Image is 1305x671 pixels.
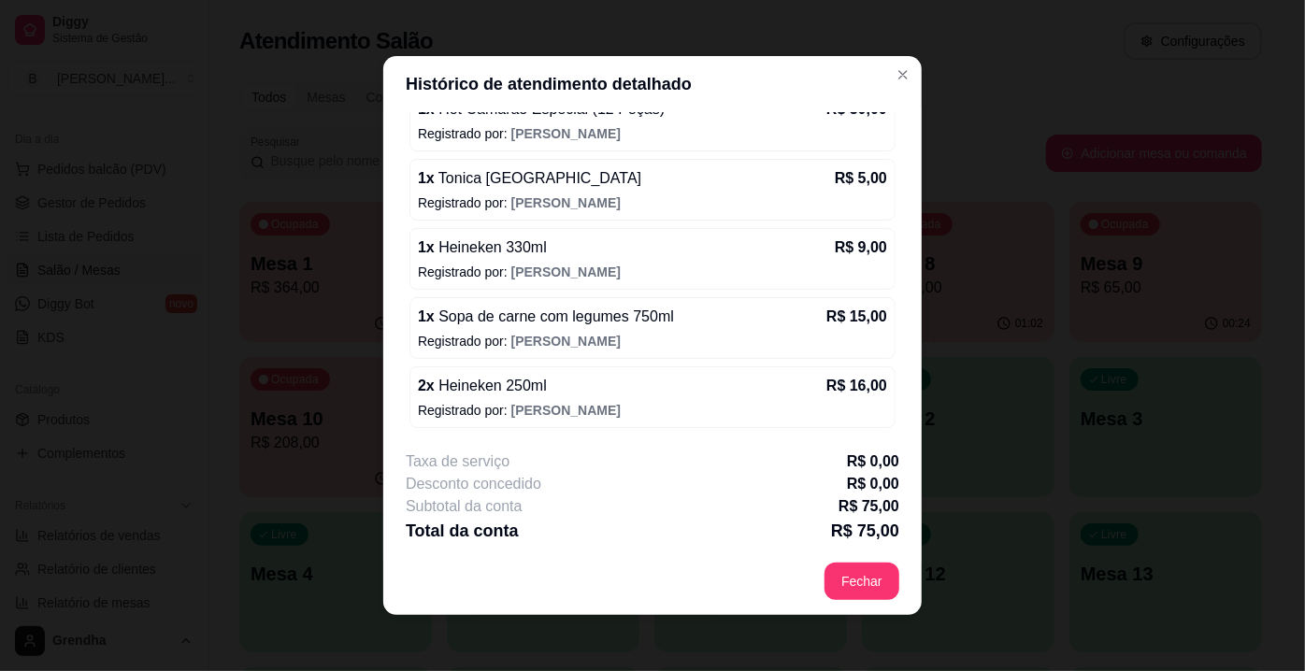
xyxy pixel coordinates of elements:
p: 1 x [418,306,674,328]
p: R$ 15,00 [826,306,887,328]
span: [PERSON_NAME] [511,403,621,418]
span: [PERSON_NAME] [511,264,621,279]
p: Subtotal da conta [406,495,523,518]
button: Fechar [825,563,899,600]
p: R$ 0,00 [847,473,899,495]
p: R$ 5,00 [835,167,887,190]
p: Desconto concedido [406,473,541,495]
p: Registrado por: [418,332,887,350]
p: 1 x [418,236,547,259]
span: Heineken 330ml [435,239,547,255]
p: R$ 9,00 [835,236,887,259]
span: [PERSON_NAME] [511,126,621,141]
p: R$ 75,00 [831,518,899,544]
p: Registrado por: [418,401,887,420]
p: R$ 0,00 [847,450,899,473]
span: [PERSON_NAME] [511,195,621,210]
header: Histórico de atendimento detalhado [383,56,922,112]
span: Tonica [GEOGRAPHIC_DATA] [435,170,641,186]
p: R$ 16,00 [826,375,887,397]
p: 1 x [418,167,641,190]
span: Heineken 250ml [435,378,547,393]
p: Taxa de serviço [406,450,509,473]
p: 2 x [418,375,547,397]
p: Registrado por: [418,193,887,212]
p: R$ 75,00 [839,495,899,518]
p: Registrado por: [418,263,887,281]
button: Close [888,60,918,90]
span: Sopa de carne com legumes 750ml [435,308,674,324]
p: Total da conta [406,518,519,544]
p: Registrado por: [418,124,887,143]
span: [PERSON_NAME] [511,334,621,349]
